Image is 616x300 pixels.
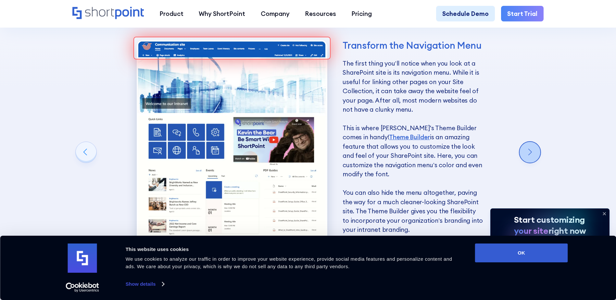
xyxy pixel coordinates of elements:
[159,9,183,18] div: Product
[344,6,380,21] a: Pricing
[126,279,164,289] a: Show details
[54,282,111,292] a: Usercentrics Cookiebot - opens in a new window
[343,59,483,234] p: The first thing you’ll notice when you look at a SharePoint site is its navigation menu. While it...
[436,6,495,21] a: Schedule Demo
[343,40,483,51] div: Transform the Navigation Menu
[152,6,191,21] a: Product
[126,256,452,269] span: We use cookies to analyze our traffic in order to improve your website experience, provide social...
[76,142,96,163] div: Previous slide
[137,40,327,265] img: navigation menu
[68,244,97,273] img: logo
[253,6,297,21] a: Company
[191,6,253,21] a: Why ShortPoint
[305,9,336,18] div: Resources
[261,9,290,18] div: Company
[199,9,245,18] div: Why ShortPoint
[475,244,568,262] button: OK
[72,15,547,295] div: 2 / 6
[126,245,460,253] div: This website uses cookies
[520,142,540,163] div: Next slide
[501,6,544,21] a: Start Trial
[351,9,372,18] div: Pricing
[297,6,344,21] a: Resources
[389,133,430,141] a: Theme Builder
[72,7,144,20] a: Home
